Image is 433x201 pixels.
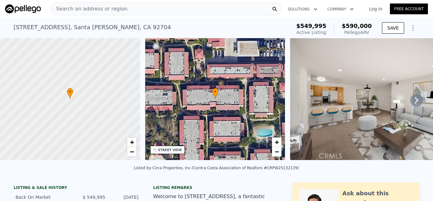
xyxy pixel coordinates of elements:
[14,185,140,191] div: LISTING & SALE HISTORY
[272,137,281,147] a: Zoom in
[153,185,280,190] div: Listing remarks
[275,138,279,146] span: +
[127,137,137,147] a: Zoom in
[83,195,105,200] span: $ 549,995
[67,88,73,99] div: •
[16,194,72,200] div: Back On Market
[110,194,139,200] div: [DATE]
[296,30,326,35] span: Active Listing
[382,22,404,34] button: SAVE
[212,88,218,99] div: •
[390,3,428,14] a: Free Account
[67,89,73,95] span: •
[212,89,218,95] span: •
[342,23,372,29] span: $590,000
[407,22,419,34] button: Show Options
[127,147,137,157] a: Zoom out
[51,5,127,13] span: Search an address or region
[158,148,182,152] div: STREET VIEW
[342,29,372,36] div: Pellego ARV
[283,3,322,15] button: Solutions
[130,138,134,146] span: +
[296,23,326,29] span: $549,995
[14,23,171,32] div: [STREET_ADDRESS] , Santa [PERSON_NAME] , CA 92704
[5,4,41,13] img: Pellego
[134,166,299,170] div: Listed by Circa Properties, Inc. (Contra Costa Association of Realtors #CRPW25132139)
[130,148,134,156] span: −
[275,148,279,156] span: −
[322,3,359,15] button: Company
[272,147,281,157] a: Zoom out
[361,6,390,12] a: Log In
